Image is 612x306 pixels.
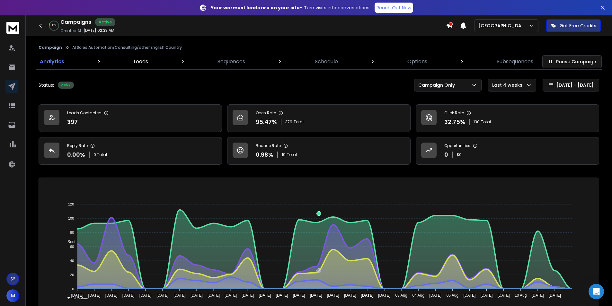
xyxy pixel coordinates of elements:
[36,54,68,69] a: Analytics
[285,119,292,125] span: 379
[134,58,148,66] p: Leads
[63,240,75,244] span: Sent
[70,245,74,249] tspan: 60
[282,152,286,157] span: 19
[217,58,245,66] p: Sequences
[493,54,537,69] a: Subsequences
[259,293,271,298] tspan: [DATE]
[39,137,222,165] a: Reply Rate0.00%0 Total
[457,152,462,157] p: $ 0
[560,22,596,29] p: Get Free Credits
[497,58,533,66] p: Subsequences
[39,104,222,132] a: Leads Contacted397
[293,293,305,298] tspan: [DATE]
[242,293,254,298] tspan: [DATE]
[68,216,74,220] tspan: 100
[474,119,480,125] span: 130
[67,143,88,148] p: Reply Rate
[481,119,491,125] span: Total
[416,104,599,132] a: Click Rate32.75%130Total
[276,293,288,298] tspan: [DATE]
[60,28,82,33] p: Created At:
[429,293,441,298] tspan: [DATE]
[327,293,339,298] tspan: [DATE]
[40,58,64,66] p: Analytics
[211,4,300,11] strong: Your warmest leads are on your site
[498,293,510,298] tspan: [DATE]
[63,297,88,301] span: Total Opens
[122,293,135,298] tspan: [DATE]
[375,3,413,13] a: Reach Out Now
[444,118,465,127] p: 32.75 %
[256,143,281,148] p: Bounce Rate
[311,54,342,69] a: Schedule
[70,259,74,263] tspan: 40
[447,293,458,298] tspan: 06 Aug
[407,58,427,66] p: Options
[191,293,203,298] tspan: [DATE]
[70,231,74,234] tspan: 80
[444,150,448,159] p: 0
[6,289,19,302] button: M
[93,152,107,157] p: 0 Total
[227,104,411,132] a: Open Rate95.47%379Total
[208,293,220,298] tspan: [DATE]
[315,58,338,66] p: Schedule
[412,293,424,298] tspan: 04 Aug
[589,284,604,299] div: Open Intercom Messenger
[478,22,528,29] p: [GEOGRAPHIC_DATA]
[139,293,152,298] tspan: [DATE]
[58,82,74,89] div: Active
[211,4,369,11] p: – Turn visits into conversations
[549,293,561,298] tspan: [DATE]
[464,293,476,298] tspan: [DATE]
[404,54,431,69] a: Options
[88,293,101,298] tspan: [DATE]
[256,110,276,116] p: Open Rate
[227,137,411,165] a: Bounce Rate0.98%19Total
[95,18,115,26] div: Active
[294,119,304,125] span: Total
[67,110,102,116] p: Leads Contacted
[310,293,322,298] tspan: [DATE]
[546,19,601,32] button: Get Free Credits
[71,293,83,298] tspan: [DATE]
[156,293,169,298] tspan: [DATE]
[481,293,493,298] tspan: [DATE]
[72,45,182,50] p: AI Sales Automation/Consulting/other English Country
[214,54,249,69] a: Sequences
[418,82,457,88] p: Campaign Only
[542,55,602,68] button: Pause Campaign
[39,45,62,50] button: Campaign
[67,150,85,159] p: 0.00 %
[361,293,374,298] tspan: [DATE]
[70,273,74,277] tspan: 20
[39,82,54,88] p: Status:
[416,137,599,165] a: Opportunities0$0
[532,293,544,298] tspan: [DATE]
[344,293,356,298] tspan: [DATE]
[444,143,470,148] p: Opportunities
[256,150,273,159] p: 0.98 %
[6,22,19,34] img: logo
[225,293,237,298] tspan: [DATE]
[377,4,411,11] p: Reach Out Now
[68,202,74,206] tspan: 120
[256,118,277,127] p: 95.47 %
[492,82,525,88] p: Last 4 weeks
[173,293,186,298] tspan: [DATE]
[84,28,114,33] p: [DATE] 02:33 AM
[444,110,464,116] p: Click Rate
[378,293,390,298] tspan: [DATE]
[105,293,118,298] tspan: [DATE]
[72,287,74,291] tspan: 0
[395,293,407,298] tspan: 03 Aug
[67,118,78,127] p: 397
[130,54,152,69] a: Leads
[287,152,297,157] span: Total
[60,18,91,26] h1: Campaigns
[515,293,527,298] tspan: 10 Aug
[543,79,599,92] button: [DATE] - [DATE]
